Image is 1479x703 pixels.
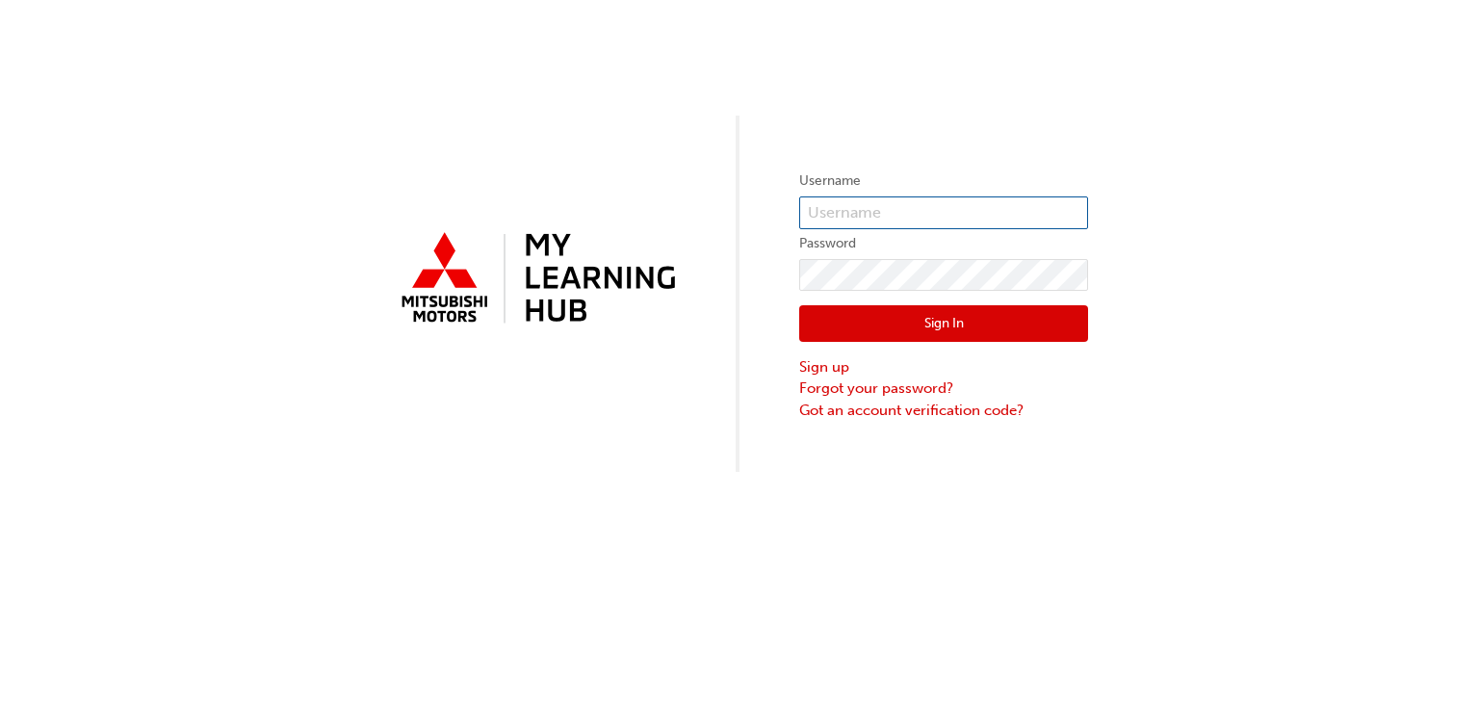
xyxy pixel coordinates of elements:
a: Sign up [799,356,1088,378]
label: Password [799,232,1088,255]
a: Forgot your password? [799,378,1088,400]
a: Got an account verification code? [799,400,1088,422]
label: Username [799,169,1088,193]
button: Sign In [799,305,1088,342]
img: mmal [391,224,680,334]
input: Username [799,196,1088,229]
